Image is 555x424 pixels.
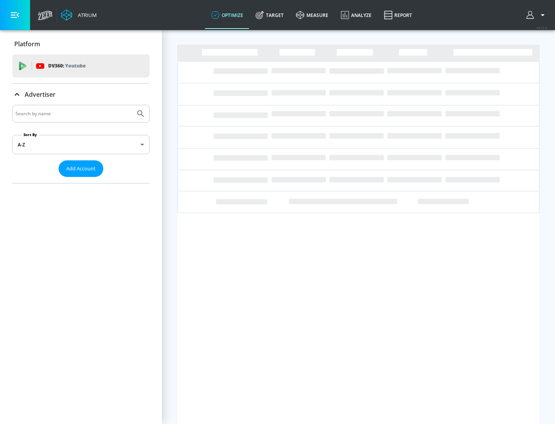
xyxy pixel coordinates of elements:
div: A-Z [12,135,150,154]
a: measure [290,1,335,29]
div: Platform [12,33,150,55]
label: Sort By [22,132,39,137]
nav: list of Advertiser [12,177,150,183]
span: v 4.22.2 [536,25,547,30]
a: Target [249,1,290,29]
p: Advertiser [25,90,55,99]
p: Platform [14,40,40,48]
p: DV360: [48,62,86,70]
span: Add Account [66,164,96,173]
a: Atrium [61,9,97,21]
input: Search by name [15,109,132,119]
a: Report [378,1,418,29]
div: DV360: Youtube [12,54,150,77]
a: optimize [205,1,249,29]
div: Advertiser [12,105,150,183]
a: Analyze [335,1,378,29]
p: Youtube [65,62,86,70]
div: Advertiser [12,84,150,105]
div: Atrium [75,12,97,19]
button: Add Account [59,160,103,177]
